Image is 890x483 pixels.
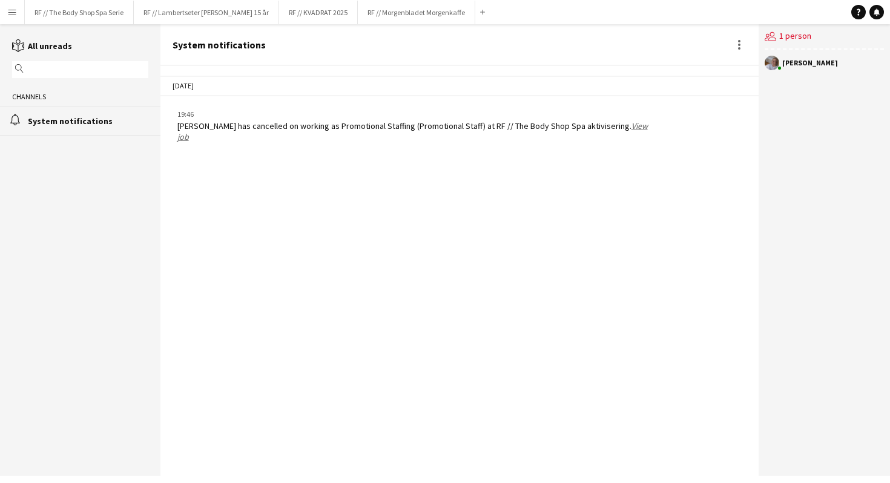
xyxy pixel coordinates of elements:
button: RF // KVADRAT 2025 [279,1,358,24]
div: [PERSON_NAME] [782,59,838,67]
div: 1 person [765,24,884,50]
div: [DATE] [160,76,759,96]
button: RF // Morgenbladet Morgenkaffe [358,1,475,24]
a: All unreads [12,41,72,51]
div: [PERSON_NAME] has cancelled on working as Promotional Staffing (Promotional Staff) at RF // The B... [177,120,651,142]
div: 19:46 [177,109,651,120]
div: System notifications [28,116,148,126]
div: System notifications [173,39,266,50]
a: View job [177,120,648,142]
button: RF // Lambertseter [PERSON_NAME] 15 år [134,1,279,24]
button: RF // The Body Shop Spa Serie [25,1,134,24]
